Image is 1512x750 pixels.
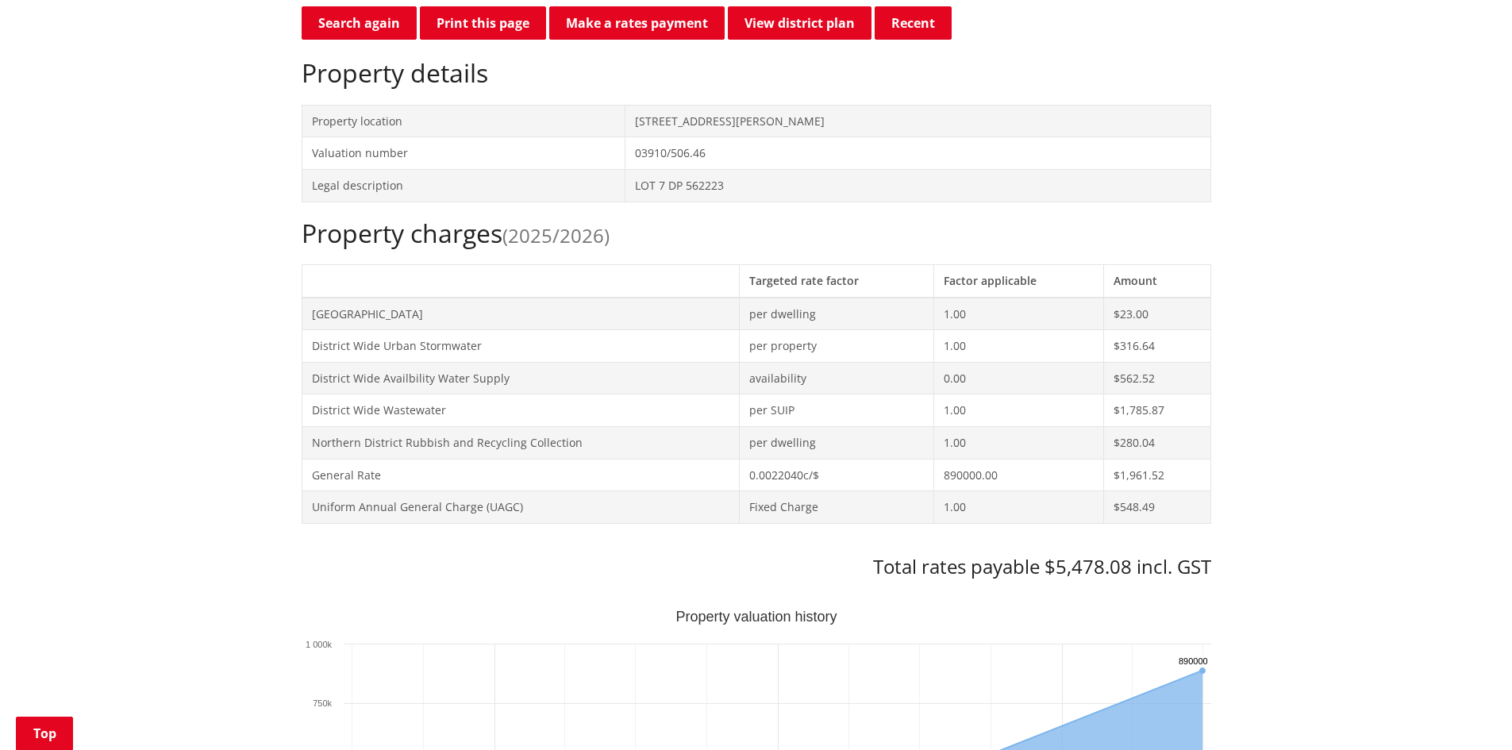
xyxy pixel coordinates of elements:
[875,6,952,40] button: Recent
[302,218,1211,248] h2: Property charges
[934,491,1104,524] td: 1.00
[302,459,739,491] td: General Rate
[502,222,610,248] span: (2025/2026)
[934,426,1104,459] td: 1.00
[1439,683,1496,740] iframe: Messenger Launcher
[1104,330,1210,363] td: $316.64
[302,426,739,459] td: Northern District Rubbish and Recycling Collection
[302,330,739,363] td: District Wide Urban Stormwater
[625,137,1210,170] td: 03910/506.46
[302,6,417,40] a: Search again
[739,264,934,297] th: Targeted rate factor
[420,6,546,40] button: Print this page
[302,137,625,170] td: Valuation number
[934,330,1104,363] td: 1.00
[302,362,739,394] td: District Wide Availbility Water Supply
[934,459,1104,491] td: 890000.00
[675,609,837,625] text: Property valuation history
[302,394,739,427] td: District Wide Wastewater
[313,698,332,708] text: 750k
[739,491,934,524] td: Fixed Charge
[1104,264,1210,297] th: Amount
[549,6,725,40] a: Make a rates payment
[739,459,934,491] td: 0.0022040c/$
[739,362,934,394] td: availability
[934,362,1104,394] td: 0.00
[1104,362,1210,394] td: $562.52
[1104,426,1210,459] td: $280.04
[16,717,73,750] a: Top
[1179,656,1208,666] text: 890000
[305,640,332,649] text: 1 000k
[1104,459,1210,491] td: $1,961.52
[302,491,739,524] td: Uniform Annual General Charge (UAGC)
[934,298,1104,330] td: 1.00
[934,394,1104,427] td: 1.00
[739,426,934,459] td: per dwelling
[625,105,1210,137] td: [STREET_ADDRESS][PERSON_NAME]
[1198,667,1205,674] path: Monday, Jun 30, 12:00, 890,000. Capital Value.
[739,394,934,427] td: per SUIP
[302,556,1211,579] h3: Total rates payable $5,478.08 incl. GST
[1104,491,1210,524] td: $548.49
[739,298,934,330] td: per dwelling
[625,169,1210,202] td: LOT 7 DP 562223
[302,105,625,137] td: Property location
[302,298,739,330] td: [GEOGRAPHIC_DATA]
[1104,298,1210,330] td: $23.00
[728,6,871,40] a: View district plan
[1104,394,1210,427] td: $1,785.87
[302,169,625,202] td: Legal description
[934,264,1104,297] th: Factor applicable
[302,58,1211,88] h2: Property details
[739,330,934,363] td: per property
